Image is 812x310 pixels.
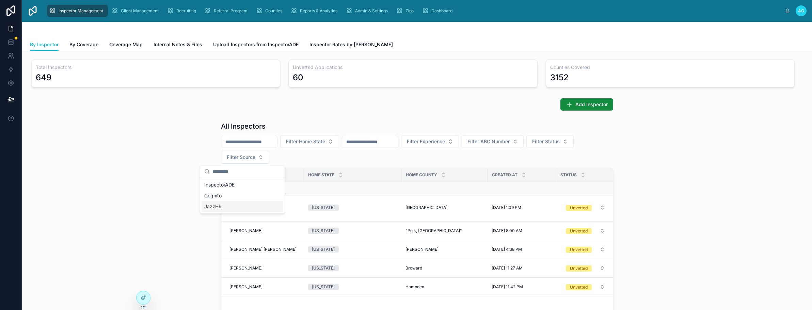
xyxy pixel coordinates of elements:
a: Hampden [405,284,483,290]
a: Select Button [560,262,611,275]
span: Recruiting [176,8,196,14]
img: App logo [27,5,38,16]
h3: Unvetted Applications [293,64,533,71]
span: Filter ABC Number [467,138,510,145]
span: Hampden [405,284,424,290]
a: Admin & Settings [344,5,393,17]
span: Status [560,172,577,178]
button: Select Button [526,135,574,148]
div: JazzHR [202,201,283,212]
span: Home County [406,172,437,178]
span: [DATE] 4:38 PM [492,247,522,252]
span: AG [798,8,804,14]
a: Coverage Map [109,38,143,52]
div: Cognito [202,190,283,201]
span: [PERSON_NAME] [405,247,439,252]
span: [GEOGRAPHIC_DATA] [405,205,447,210]
span: Internal Notes & Files [154,41,202,48]
button: Select Button [560,243,610,256]
button: Select Button [560,201,610,214]
span: [DATE] 11:42 PM [492,284,523,290]
a: [DATE] 11:42 PM [492,284,552,290]
div: [US_STATE] [312,228,335,234]
div: InspectorADE [202,179,283,190]
div: Unvetted [570,228,588,234]
a: Internal Notes & Files [154,38,202,52]
h3: Total Inspectors [36,64,276,71]
a: Select Button [560,243,611,256]
div: [US_STATE] [312,205,335,211]
span: Coverage Map [109,41,143,48]
h1: All Inspectors [221,121,266,131]
button: Select Button [560,281,610,293]
button: Select Button [560,225,610,237]
a: Inspector Rates by [PERSON_NAME] [309,38,393,52]
span: [DATE] 11:27 AM [492,265,523,271]
span: Filter Experience [407,138,445,145]
div: Unvetted [570,205,588,211]
div: 60 [293,72,303,83]
span: Inspector Management [59,8,103,14]
span: [PERSON_NAME] [PERSON_NAME] [229,247,297,252]
span: [PERSON_NAME] [229,265,262,271]
a: [US_STATE] [308,284,397,290]
a: Broward [405,265,483,271]
button: Select Button [280,135,339,148]
div: Unvetted [570,265,588,272]
button: Select Button [560,262,610,274]
span: [PERSON_NAME] [229,228,262,233]
span: Add Inspector [575,101,608,108]
button: Select Button [401,135,459,148]
span: Broward [405,265,422,271]
a: Upload Inspectors from InspectorADE [213,38,299,52]
a: [PERSON_NAME] [405,247,483,252]
div: scrollable content [44,3,785,18]
span: Client Management [121,8,159,14]
span: Upload Inspectors from InspectorADE [213,41,299,48]
button: Add Inspector [560,98,613,111]
span: Zips [405,8,414,14]
div: 649 [36,72,51,83]
a: By Inspector [30,38,59,51]
a: Dashboard [420,5,457,17]
a: Referral Program [202,5,252,17]
span: Created at [492,172,518,178]
span: Filter Source [227,154,255,161]
a: [GEOGRAPHIC_DATA] [405,205,483,210]
a: [PERSON_NAME] [PERSON_NAME] [229,247,300,252]
span: Filter Status [532,138,560,145]
div: Unvetted [570,247,588,253]
span: Filter Home State [286,138,325,145]
div: 3152 [550,72,569,83]
span: By Coverage [69,41,98,48]
a: [US_STATE] [308,265,397,271]
button: Select Button [462,135,524,148]
a: [DATE] 4:38 PM [492,247,552,252]
span: Admin & Settings [355,8,388,14]
a: "Polk, [GEOGRAPHIC_DATA]" [405,228,483,233]
a: [PERSON_NAME] [229,284,300,290]
a: [PERSON_NAME] [229,228,300,233]
span: [PERSON_NAME] [229,284,262,290]
a: [DATE] 8:00 AM [492,228,552,233]
span: Dashboard [431,8,452,14]
a: Client Management [109,5,163,17]
div: [US_STATE] [312,246,335,252]
span: [DATE] 8:00 AM [492,228,522,233]
div: [US_STATE] [312,265,335,271]
a: [DATE] 1:09 PM [492,205,552,210]
span: [DATE] 1:09 PM [492,205,521,210]
span: Counties [265,8,282,14]
span: Reports & Analytics [300,8,337,14]
a: Select Button [560,280,611,293]
a: [US_STATE] [308,205,397,211]
span: Referral Program [214,8,248,14]
div: Suggestions [200,178,285,213]
span: Home State [308,172,334,178]
a: Select Button [560,201,611,214]
button: Select Button [221,151,269,164]
a: Reports & Analytics [288,5,342,17]
a: Select Button [560,224,611,237]
div: [US_STATE] [312,284,335,290]
span: Inspector Rates by [PERSON_NAME] [309,41,393,48]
